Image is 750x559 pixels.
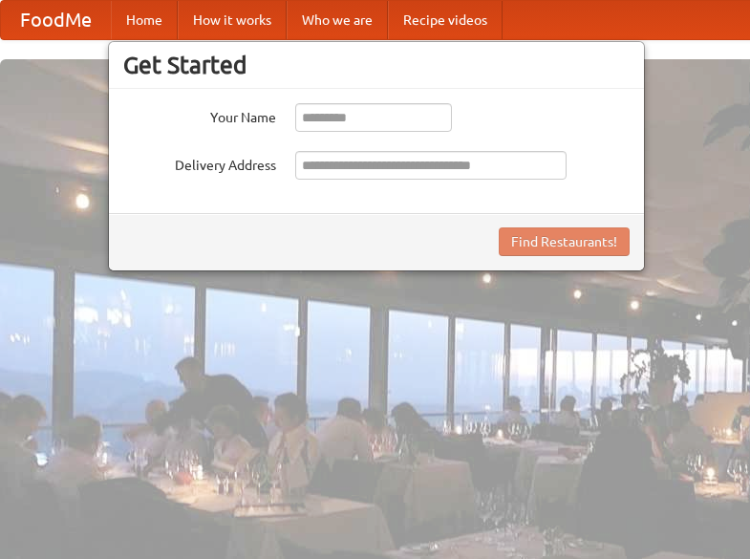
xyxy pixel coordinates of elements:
[287,1,388,39] a: Who we are
[1,1,111,39] a: FoodMe
[111,1,178,39] a: Home
[123,103,276,127] label: Your Name
[499,227,630,256] button: Find Restaurants!
[178,1,287,39] a: How it works
[388,1,503,39] a: Recipe videos
[123,51,630,79] h3: Get Started
[123,151,276,175] label: Delivery Address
